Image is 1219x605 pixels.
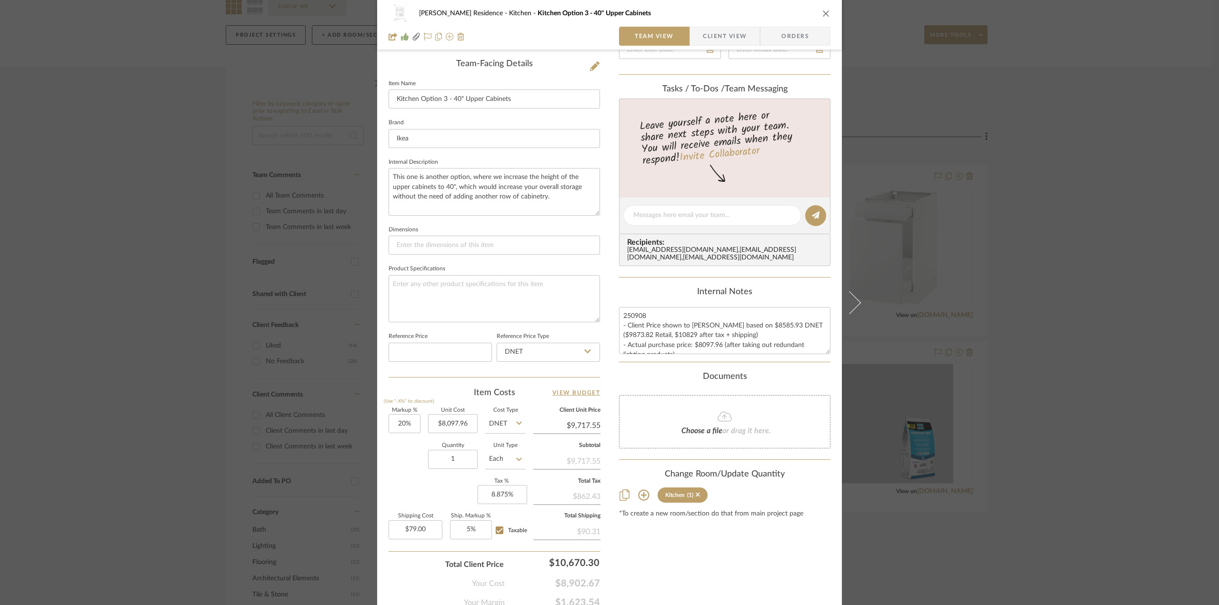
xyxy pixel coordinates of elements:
span: Taxable [508,527,527,533]
div: team Messaging [619,84,830,95]
label: Reference Price [389,334,428,339]
label: Subtotal [533,443,600,448]
label: Item Name [389,81,416,86]
label: Tax % [478,479,526,484]
label: Unit Type [485,443,526,448]
label: Shipping Cost [389,514,442,518]
div: Documents [619,372,830,382]
div: Team-Facing Details [389,59,600,69]
div: $9,717.55 [533,452,600,469]
span: Orders [771,27,819,46]
span: Total Client Price [445,559,504,570]
label: Cost Type [485,408,526,413]
img: 816636b0-314d-409f-b552-82c24d970110_48x40.jpg [389,4,411,23]
label: Total Tax [533,479,600,484]
span: Team View [635,27,674,46]
span: [PERSON_NAME] Residence [419,10,509,17]
label: Total Shipping [533,514,600,518]
button: close [822,9,830,18]
div: Kitchen [665,492,685,498]
span: Kitchen Option 3 - 40" Upper Cabinets [538,10,651,17]
div: Change Room/Update Quantity [619,469,830,480]
a: Invite Collaborator [679,143,760,167]
div: *To create a new room/section do that from main project page [619,510,830,518]
label: Quantity [428,443,478,448]
label: Ship. Markup % [450,514,492,518]
label: Markup % [389,408,420,413]
input: Enter the dimensions of this item [389,236,600,255]
a: View Budget [552,387,600,398]
div: $10,670.30 [509,553,604,572]
div: $90.31 [533,522,600,539]
img: Remove from project [457,33,465,40]
span: Choose a file [681,427,722,435]
span: or drag it here. [722,427,771,435]
div: Internal Notes [619,287,830,298]
span: Client View [703,27,747,46]
div: [EMAIL_ADDRESS][DOMAIN_NAME] , [EMAIL_ADDRESS][DOMAIN_NAME] , [EMAIL_ADDRESS][DOMAIN_NAME] [627,247,826,262]
span: Your Cost [472,578,505,589]
div: (1) [687,492,693,498]
input: Enter Brand [389,129,600,148]
input: Enter Item Name [389,89,600,109]
span: Tasks / To-Dos / [662,85,725,93]
div: Item Costs [389,387,600,398]
span: Recipients: [627,238,826,247]
label: Dimensions [389,228,418,232]
label: Reference Price Type [497,334,549,339]
label: Client Unit Price [533,408,600,413]
label: Internal Description [389,160,438,165]
label: Product Specifications [389,267,445,271]
label: Brand [389,120,404,125]
span: Kitchen [509,10,538,17]
div: $862.43 [533,487,600,504]
span: $8,902.67 [505,578,600,589]
div: Leave yourself a note here or share next steps with your team. You will receive emails when they ... [618,105,832,169]
label: Unit Cost [428,408,478,413]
